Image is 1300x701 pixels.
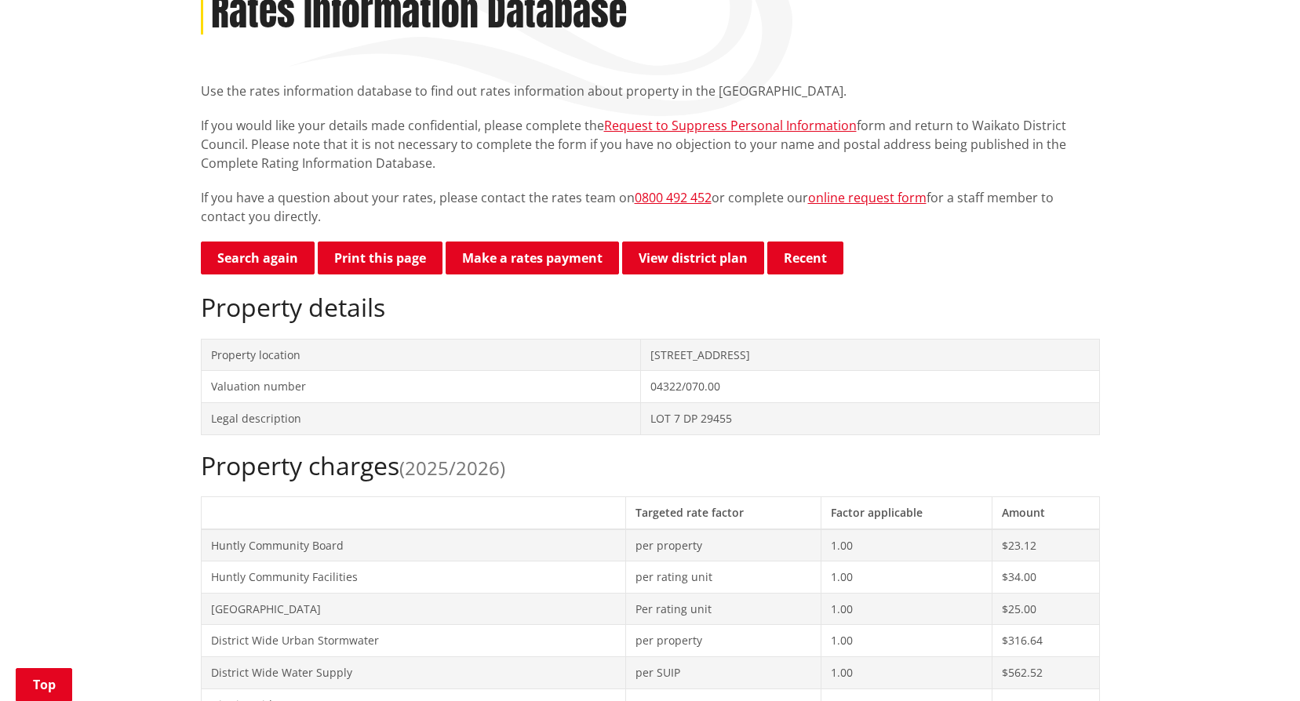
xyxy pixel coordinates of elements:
[201,656,625,688] td: District Wide Water Supply
[201,451,1100,481] h2: Property charges
[201,292,1100,322] h2: Property details
[767,242,843,274] button: Recent
[821,561,992,594] td: 1.00
[201,188,1100,226] p: If you have a question about your rates, please contact the rates team on or complete our for a s...
[821,625,992,657] td: 1.00
[201,371,641,403] td: Valuation number
[399,455,505,481] span: (2025/2026)
[201,339,641,371] td: Property location
[992,656,1099,688] td: $562.52
[201,82,1100,100] p: Use the rates information database to find out rates information about property in the [GEOGRAPHI...
[641,339,1099,371] td: [STREET_ADDRESS]
[201,116,1100,173] p: If you would like your details made confidential, please complete the form and return to Waikato ...
[16,668,72,701] a: Top
[201,561,625,594] td: Huntly Community Facilities
[625,593,821,625] td: Per rating unit
[821,656,992,688] td: 1.00
[808,189,927,206] a: online request form
[201,529,625,561] td: Huntly Community Board
[992,561,1099,594] td: $34.00
[992,593,1099,625] td: $25.00
[201,402,641,434] td: Legal description
[821,529,992,561] td: 1.00
[821,496,992,528] th: Factor applicable
[622,242,764,274] a: View district plan
[625,656,821,688] td: per SUIP
[446,242,619,274] a: Make a rates payment
[318,242,442,274] button: Print this page
[625,561,821,594] td: per rating unit
[641,371,1099,403] td: 04322/070.00
[201,242,315,274] a: Search again
[641,402,1099,434] td: LOT 7 DP 29455
[625,496,821,528] th: Targeted rate factor
[635,189,712,206] a: 0800 492 452
[821,593,992,625] td: 1.00
[201,593,625,625] td: [GEOGRAPHIC_DATA]
[201,625,625,657] td: District Wide Urban Stormwater
[992,496,1099,528] th: Amount
[625,529,821,561] td: per property
[625,625,821,657] td: per property
[992,529,1099,561] td: $23.12
[992,625,1099,657] td: $316.64
[604,117,857,134] a: Request to Suppress Personal Information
